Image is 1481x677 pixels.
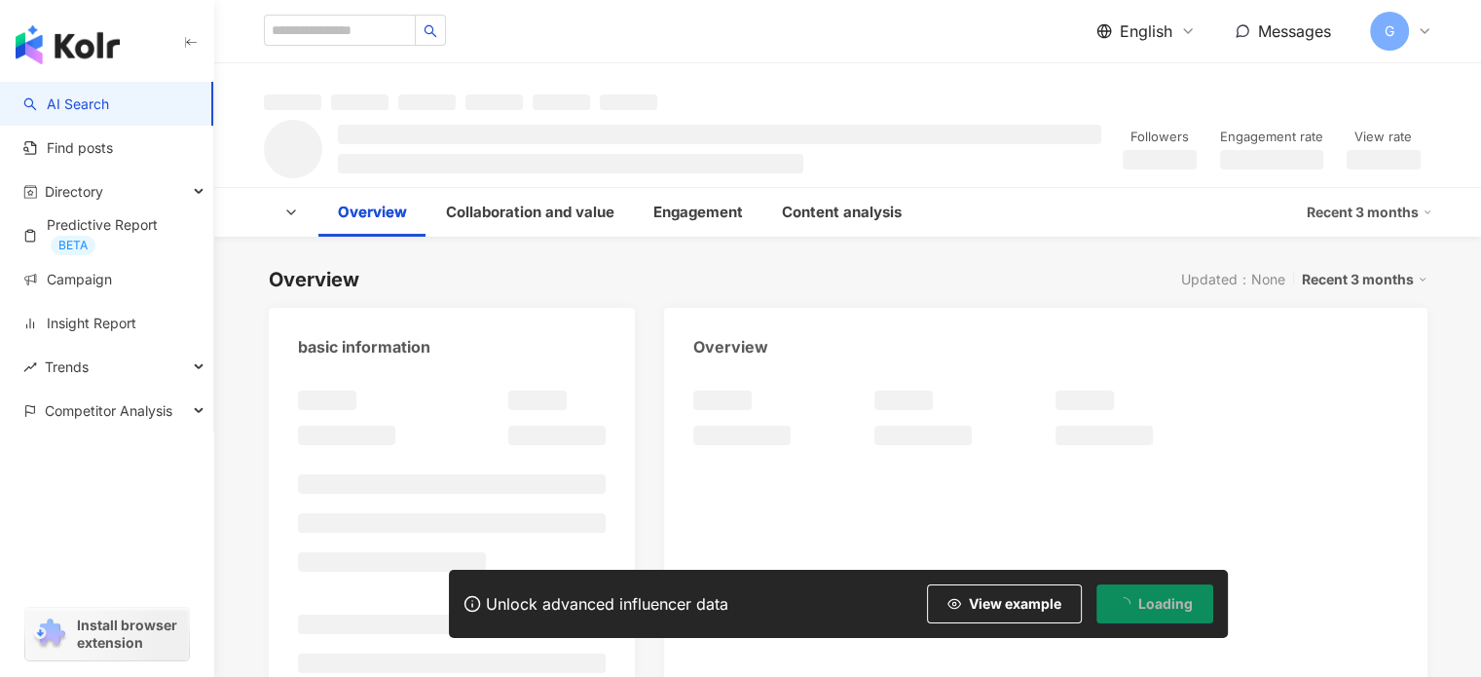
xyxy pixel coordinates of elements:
[1385,20,1394,42] span: G
[23,215,198,255] a: Predictive ReportBETA
[486,594,728,614] div: Unlock advanced influencer data
[298,336,430,357] div: basic information
[45,345,89,389] span: Trends
[1120,20,1172,42] span: English
[693,336,768,357] div: Overview
[23,270,112,289] a: Campaign
[653,201,743,224] div: Engagement
[1181,272,1285,287] div: Updated：None
[16,25,120,64] img: logo
[1138,596,1193,612] span: Loading
[1123,128,1197,147] div: Followers
[77,617,183,652] span: Install browser extension
[927,584,1082,623] button: View example
[338,201,407,224] div: Overview
[782,201,902,224] div: Content analysis
[446,201,614,224] div: Collaboration and value
[25,608,189,660] a: chrome extensionInstall browser extension
[1347,128,1421,147] div: View rate
[1258,21,1331,41] span: Messages
[969,596,1061,612] span: View example
[23,360,37,374] span: rise
[269,266,359,293] div: Overview
[23,314,136,333] a: Insight Report
[45,169,103,213] span: Directory
[1115,595,1132,613] span: loading
[23,94,109,114] a: searchAI Search
[45,389,172,433] span: Competitor Analysis
[424,24,437,38] span: search
[1220,128,1323,147] div: Engagement rate
[1096,584,1213,623] button: Loading
[23,138,113,158] a: Find posts
[1307,197,1432,228] div: Recent 3 months
[1302,267,1427,292] div: Recent 3 months
[31,619,68,650] img: chrome extension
